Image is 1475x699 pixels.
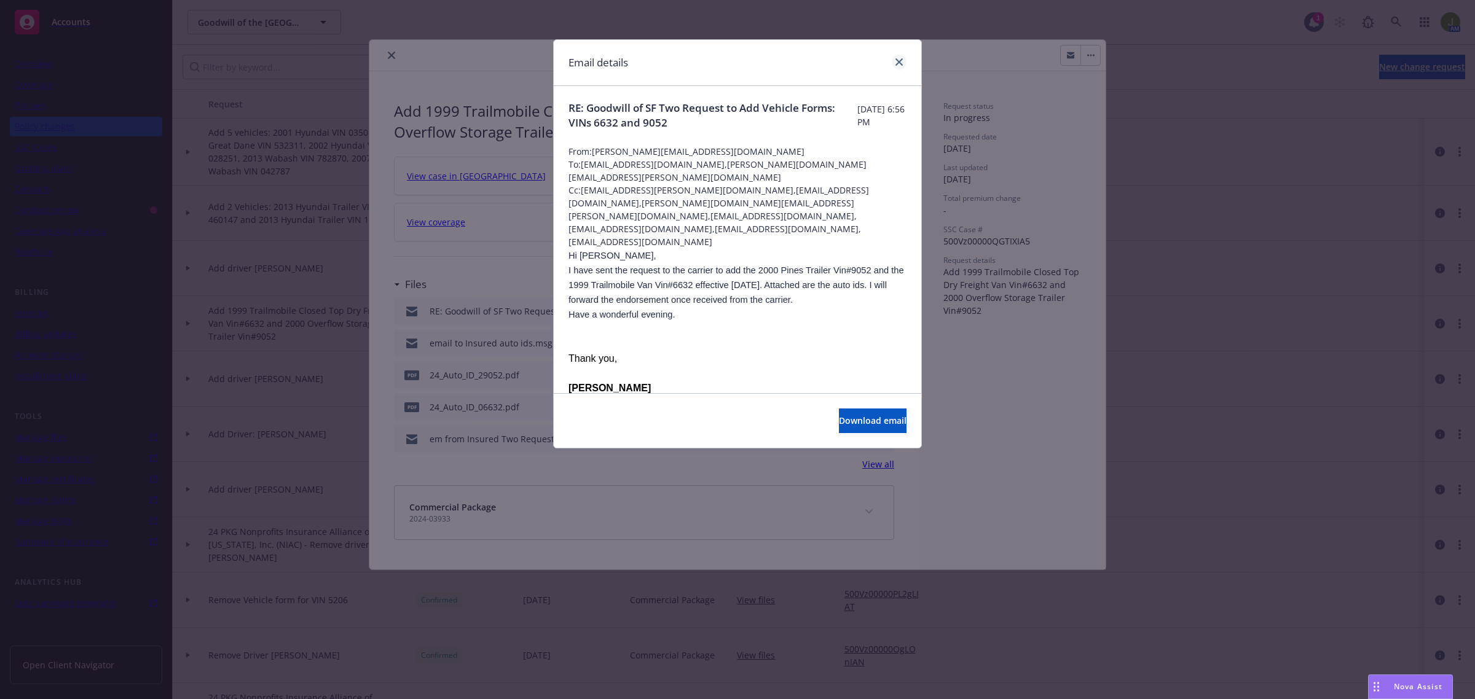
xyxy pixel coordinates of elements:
[568,353,617,364] span: Thank you,
[1369,675,1384,698] div: Drag to move
[839,415,907,426] span: Download email
[839,408,907,433] button: Download email
[1368,674,1453,699] button: Nova Assist
[568,310,675,319] span: Have a wonderful evening.
[568,383,651,393] span: [PERSON_NAME]
[568,265,904,305] span: I have sent the request to the carrier to add the 2000 Pines Trailer Vin#9052 and the 1999 Trailm...
[1394,681,1442,692] span: Nova Assist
